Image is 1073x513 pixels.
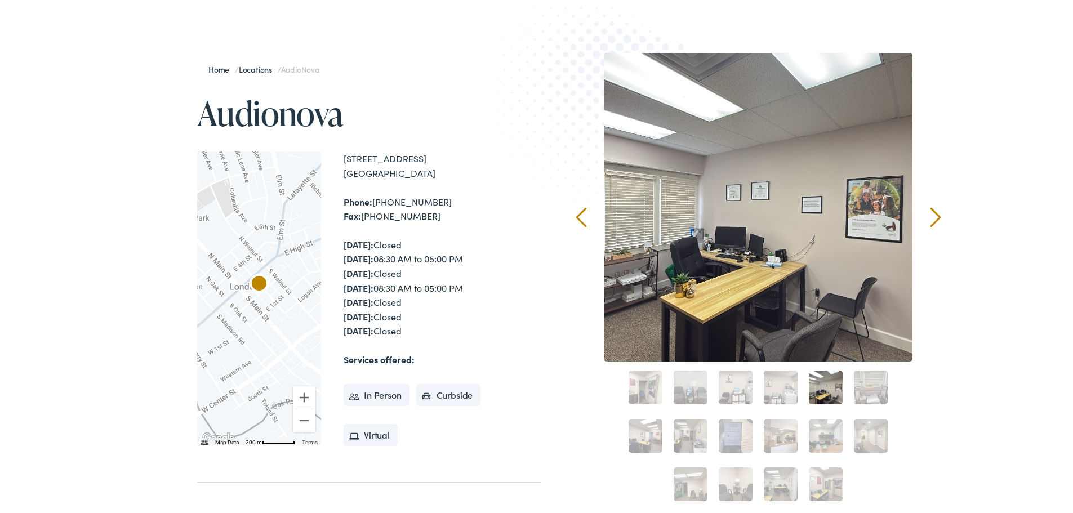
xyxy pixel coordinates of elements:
button: Zoom out [293,407,315,430]
a: 13 [674,465,707,499]
div: [STREET_ADDRESS] [GEOGRAPHIC_DATA] [344,149,541,178]
a: 7 [629,417,662,450]
a: Next [930,205,941,225]
button: Keyboard shortcuts [201,436,208,444]
a: 9 [719,417,753,450]
a: 6 [854,368,888,402]
a: 2 [674,368,707,402]
div: AudioNova [246,269,273,296]
h1: Audionova [197,92,541,130]
strong: Phone: [344,193,372,206]
img: Google [200,429,237,443]
a: 10 [764,417,798,450]
button: Map Data [215,436,239,444]
a: Locations [239,61,278,73]
a: 4 [764,368,798,402]
a: 15 [764,465,798,499]
a: Home [208,61,235,73]
button: Zoom in [293,384,315,407]
strong: [DATE]: [344,322,373,334]
a: Prev [576,205,587,225]
strong: [DATE]: [344,308,373,320]
div: [PHONE_NUMBER] [PHONE_NUMBER] [344,193,541,221]
a: Open this area in Google Maps (opens a new window) [200,429,237,443]
strong: [DATE]: [344,265,373,277]
span: / / [208,61,319,73]
li: Virtual [344,422,398,444]
a: Terms (opens in new tab) [302,437,318,443]
strong: Services offered: [344,351,415,363]
a: 3 [719,368,753,402]
span: 200 m [246,437,262,443]
strong: [DATE]: [344,250,373,262]
a: 11 [809,417,843,450]
strong: [DATE]: [344,279,373,292]
a: 8 [674,417,707,450]
a: 5 [809,368,843,402]
li: Curbside [416,382,481,404]
strong: Fax: [344,207,361,220]
div: Closed 08:30 AM to 05:00 PM Closed 08:30 AM to 05:00 PM Closed Closed Closed [344,235,541,336]
strong: [DATE]: [344,236,373,248]
strong: [DATE]: [344,293,373,306]
a: 16 [809,465,843,499]
li: In Person [344,382,409,404]
button: Map Scale: 200 m per 55 pixels [242,435,299,443]
span: AudioNova [281,61,319,73]
a: 1 [629,368,662,402]
a: 12 [854,417,888,450]
a: 14 [719,465,753,499]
